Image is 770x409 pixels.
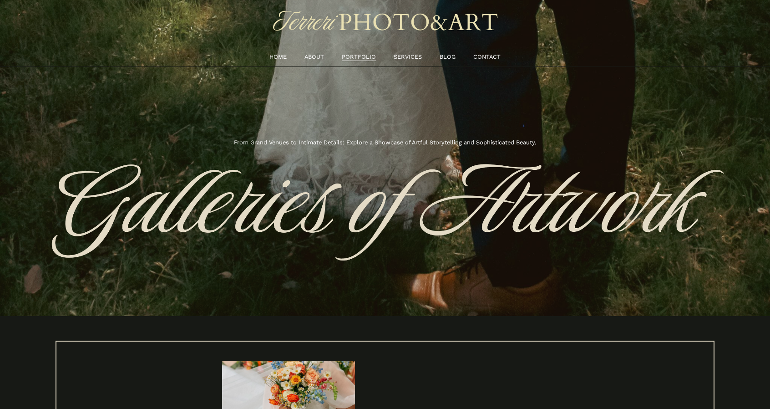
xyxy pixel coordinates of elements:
a: PORTFOLIO [342,52,376,62]
a: BLOG [440,52,456,62]
a: HOME [269,52,287,62]
img: TERRERI PHOTO &amp; ART [271,5,499,40]
a: ABOUT [304,52,324,62]
a: CONTACT [473,52,501,62]
a: SERVICES [394,52,422,62]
